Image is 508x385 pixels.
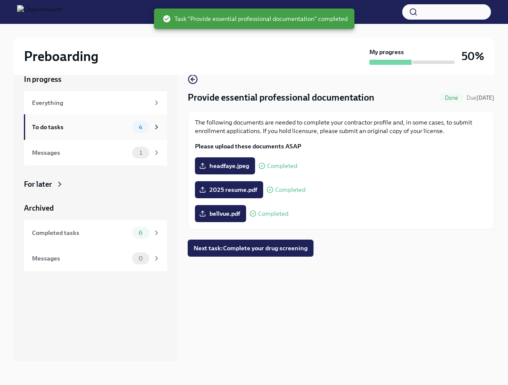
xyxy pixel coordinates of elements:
span: August 18th, 2025 08:00 [467,94,494,102]
span: headfaye.jpeg [201,162,249,170]
span: 4 [134,124,148,130]
a: Messages0 [24,246,167,271]
div: Everything [32,98,149,107]
span: 6 [134,230,148,236]
label: headfaye.jpeg [195,157,255,174]
a: For later [24,179,167,189]
span: Completed [267,163,297,169]
div: For later [24,179,52,189]
a: In progress [24,74,167,84]
span: Completed [275,187,305,193]
div: Messages [32,148,129,157]
span: Done [440,95,463,101]
div: Messages [32,254,129,263]
span: 2025 resume.pdf [201,185,257,194]
a: Completed tasks6 [24,220,167,246]
a: Archived [24,203,167,213]
span: 0 [134,255,148,262]
h3: 50% [462,49,484,64]
strong: [DATE] [476,95,494,101]
span: Task "Provide essential professional documentation" completed [163,14,348,23]
div: To do tasks [32,122,129,132]
p: The following documents are needed to complete your contractor profile and, in some cases, to sub... [195,118,487,135]
h4: Provide essential professional documentation [188,91,374,104]
h2: Preboarding [24,48,99,65]
span: Next task : Complete your drug screening [194,244,308,252]
a: Everything [24,91,167,114]
span: 1 [134,150,147,156]
button: Next task:Complete your drug screening [188,240,314,257]
a: Messages1 [24,140,167,165]
a: To do tasks4 [24,114,167,140]
span: Due [467,95,494,101]
span: Completed [258,211,288,217]
span: bellvue.pdf [201,209,240,218]
strong: My progress [369,48,404,56]
strong: Please upload these documents ASAP [195,142,301,150]
label: bellvue.pdf [195,205,246,222]
label: 2025 resume.pdf [195,181,263,198]
img: CharlieHealth [17,5,62,19]
div: Completed tasks [32,228,129,237]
